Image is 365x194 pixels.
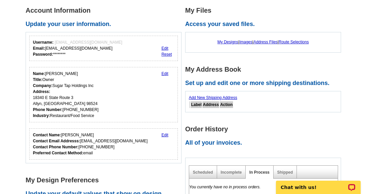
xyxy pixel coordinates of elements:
[33,107,62,112] strong: Phone Number:
[191,101,202,108] th: Label
[189,95,237,100] a: Add New Shipping Address
[279,40,309,44] a: Route Selections
[33,151,83,155] strong: Preferred Contact Method:
[29,36,178,61] div: Your login information.
[29,67,178,122] div: Your personal details.
[202,101,219,108] th: Address
[29,128,178,160] div: Who should we contact regarding order issues?
[185,7,345,14] h1: My Files
[220,101,233,108] th: Action
[33,46,45,51] strong: Email:
[33,139,80,143] strong: Contact Email Addresss:
[33,71,45,76] strong: Name:
[33,77,42,82] strong: Title:
[185,80,345,87] h2: Set up and edit one or more shipping destinations.
[221,170,242,175] a: Incomplete
[55,40,122,45] span: [EMAIL_ADDRESS][DOMAIN_NAME]
[33,89,50,94] strong: Address:
[26,21,185,28] h2: Update your user information.
[185,139,345,147] h2: All of your invoices.
[33,40,54,45] strong: Username:
[33,132,148,156] div: [PERSON_NAME] [EMAIL_ADDRESS][DOMAIN_NAME] [PHONE_NUMBER] email
[185,126,345,133] h1: Order History
[189,36,337,48] div: | | |
[189,185,261,189] em: You currently have no in process orders.
[185,66,345,73] h1: My Address Book
[249,170,270,175] a: In Process
[26,177,185,184] h1: My Design Preferences
[33,52,53,57] strong: Password:
[162,52,172,57] a: Reset
[33,133,61,137] strong: Contact Name:
[217,40,238,44] a: My Designs
[272,173,365,194] iframe: LiveChat chat widget
[185,21,345,28] h2: Access your saved files.
[33,83,53,88] strong: Company:
[239,40,252,44] a: Images
[26,7,185,14] h1: Account Information
[33,145,78,149] strong: Contact Phone Number:
[162,46,169,51] a: Edit
[277,170,293,175] a: Shipped
[162,71,169,76] a: Edit
[33,71,98,119] div: [PERSON_NAME] Owner Sugar Tap Holdings Inc 18340 E State Route 3 Allyn, [GEOGRAPHIC_DATA] 98524 [...
[193,170,213,175] a: Scheduled
[33,113,50,118] strong: Industry:
[162,133,169,137] a: Edit
[253,40,278,44] a: Address Files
